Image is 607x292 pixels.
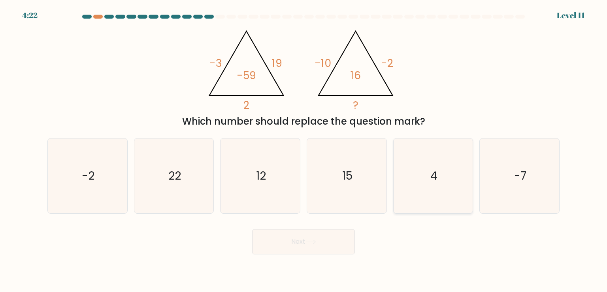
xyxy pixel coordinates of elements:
tspan: 2 [244,98,250,113]
tspan: ? [353,98,359,113]
div: Level 11 [557,9,585,21]
text: 12 [256,168,266,184]
tspan: -59 [237,68,256,83]
tspan: 16 [351,68,361,83]
div: Which number should replace the question mark? [52,114,555,129]
text: 4 [430,168,437,184]
text: 22 [168,168,181,184]
tspan: -3 [209,56,222,70]
tspan: -10 [315,56,332,70]
div: 4:22 [22,9,38,21]
text: -2 [82,168,94,184]
button: Next [252,229,355,254]
text: 15 [342,168,353,184]
text: -7 [514,168,526,184]
tspan: -2 [381,56,394,70]
tspan: 19 [272,56,282,70]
